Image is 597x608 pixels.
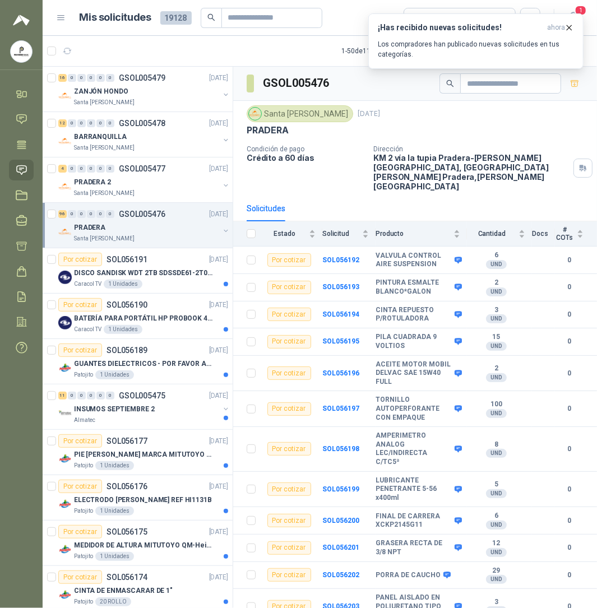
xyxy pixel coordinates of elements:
[87,119,95,127] div: 0
[267,308,311,321] div: Por cotizar
[378,39,574,59] p: Los compradores han publicado nuevas solicitudes en tus categorías.
[467,567,525,575] b: 29
[74,552,93,561] p: Patojito
[77,119,86,127] div: 0
[467,306,525,315] b: 3
[58,588,72,602] img: Company Logo
[322,571,359,579] a: SOL056202
[467,512,525,521] b: 6
[322,517,359,525] a: SOL056200
[486,409,507,418] div: UND
[249,108,261,120] img: Company Logo
[58,271,72,284] img: Company Logo
[267,514,311,527] div: Por cotizar
[322,544,359,551] a: SOL056201
[43,475,233,521] a: Por cotizarSOL056176[DATE] Company LogoELECTRODO [PERSON_NAME] REF HI1131BPatojito1 Unidades
[104,325,142,334] div: 1 Unidades
[555,368,584,379] b: 0
[378,23,543,33] h3: ¡Has recibido nuevas solicitudes!
[486,314,507,323] div: UND
[322,369,359,377] a: SOL056196
[555,542,584,553] b: 0
[467,440,525,449] b: 8
[555,221,597,247] th: # COTs
[74,404,155,415] p: INSUMOS SEPTIEMBRE 2
[58,525,102,539] div: Por cotizar
[247,124,289,136] p: PRADERA
[58,389,230,425] a: 11 0 0 0 0 0 GSOL005475[DATE] Company LogoINSUMOS SEPTIEMBRE 2Almatec
[376,539,452,556] b: GRASERA RECTA DE 3/8 NPT
[209,254,228,265] p: [DATE]
[68,210,76,218] div: 0
[58,162,230,198] a: 4 0 0 0 0 0 GSOL005477[DATE] Company LogoPRADERA 2Santa [PERSON_NAME]
[322,283,359,291] a: SOL056193
[209,300,228,310] p: [DATE]
[555,403,584,414] b: 0
[555,484,584,495] b: 0
[322,310,359,318] a: SOL056194
[58,434,102,448] div: Por cotizar
[107,301,147,309] p: SOL056190
[58,253,102,266] div: Por cotizar
[376,571,441,580] b: PORRA DE CAUCHO
[247,105,353,122] div: Santa [PERSON_NAME]
[209,572,228,583] p: [DATE]
[209,345,228,356] p: [DATE]
[58,361,72,375] img: Company Logo
[107,437,147,445] p: SOL056177
[58,119,67,127] div: 12
[555,255,584,266] b: 0
[467,598,525,607] b: 3
[87,392,95,400] div: 0
[341,42,418,60] div: 1 - 50 de 11317
[87,165,95,173] div: 0
[486,373,507,382] div: UND
[96,165,105,173] div: 0
[58,89,72,103] img: Company Logo
[58,407,72,420] img: Company Logo
[267,253,311,267] div: Por cotizar
[267,541,311,555] div: Por cotizar
[207,13,215,21] span: search
[467,221,532,247] th: Cantidad
[322,405,359,412] b: SOL056197
[106,119,114,127] div: 0
[106,165,114,173] div: 0
[119,165,165,173] p: GSOL005477
[43,294,233,339] a: Por cotizarSOL056190[DATE] Company LogoBATERÍA PARA PORTÁTIL HP PROBOOK 430 G8Caracol TV1 Unidades
[486,575,507,584] div: UND
[376,306,452,323] b: CINTA REPUESTO P/ROTULADORA
[411,12,434,24] div: Todas
[43,248,233,294] a: Por cotizarSOL056191[DATE] Company LogoDISCO SANDISK WDT 2TB SDSSDE61-2T00-G25 BATERÍA PARA PORTÁ...
[74,98,135,107] p: Santa [PERSON_NAME]
[95,370,134,379] div: 1 Unidades
[58,543,72,556] img: Company Logo
[74,449,214,460] p: PIE [PERSON_NAME] MARCA MITUTOYO REF [PHONE_NUMBER]
[74,280,101,289] p: Caracol TV
[106,74,114,82] div: 0
[267,281,311,294] div: Por cotizar
[555,336,584,347] b: 0
[209,164,228,174] p: [DATE]
[80,10,151,26] h1: Mis solicitudes
[74,143,135,152] p: Santa [PERSON_NAME]
[376,221,467,247] th: Producto
[467,230,516,238] span: Cantidad
[209,209,228,220] p: [DATE]
[96,119,105,127] div: 0
[58,117,230,152] a: 12 0 0 0 0 0 GSOL005478[DATE] Company LogoBARRANQUILLASanta [PERSON_NAME]
[106,392,114,400] div: 0
[467,279,525,287] b: 2
[96,74,105,82] div: 0
[467,480,525,489] b: 5
[74,177,111,188] p: PRADERA 2
[555,309,584,320] b: 0
[467,251,525,260] b: 6
[322,337,359,345] a: SOL056195
[267,366,311,380] div: Por cotizar
[13,13,30,27] img: Logo peakr
[107,573,147,581] p: SOL056174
